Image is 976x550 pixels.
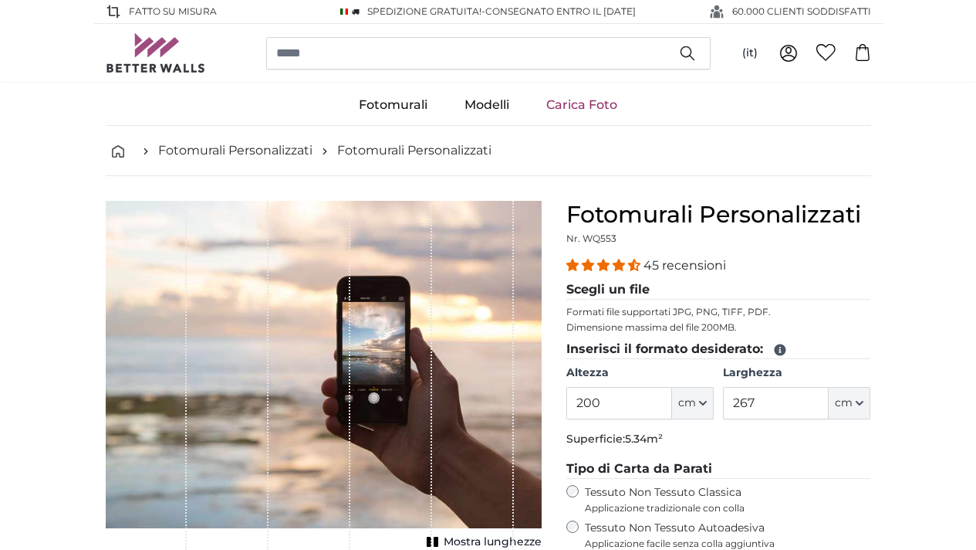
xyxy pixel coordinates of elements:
span: Applicazione tradizionale con colla [585,502,871,514]
button: cm [829,387,870,419]
span: 4.36 stars [566,258,643,273]
label: Larghezza [723,365,870,381]
legend: Scegli un file [566,280,871,300]
span: 45 recensioni [643,258,726,273]
span: 60.000 CLIENTI SODDISFATTI [732,5,871,19]
a: Fotomurali Personalizzati [158,141,312,160]
legend: Inserisci il formato desiderato: [566,340,871,359]
label: Tessuto Non Tessuto Classica [585,485,871,514]
span: Spedizione GRATUITA! [367,5,481,17]
span: Nr. WQ553 [566,233,616,244]
nav: breadcrumbs [106,126,871,176]
p: Dimensione massima del file 200MB. [566,321,871,334]
a: Fotomurali Personalizzati [337,141,491,160]
span: cm [835,396,853,411]
label: Altezza [566,365,714,381]
span: Applicazione facile senza colla aggiuntiva [585,538,871,550]
h1: Fotomurali Personalizzati [566,201,871,229]
p: Superficie: [566,432,871,447]
span: Fatto su misura [129,5,217,19]
button: cm [672,387,714,419]
img: Italia [340,8,348,15]
a: Carica Foto [528,85,636,125]
span: Consegnato entro il [DATE] [485,5,636,17]
span: - [481,5,636,17]
label: Tessuto Non Tessuto Autoadesiva [585,521,871,550]
span: cm [678,396,696,411]
a: Modelli [446,85,528,125]
p: Formati file supportati JPG, PNG, TIFF, PDF. [566,306,871,318]
a: Fotomurali [340,85,446,125]
button: (it) [730,39,770,67]
span: 5.34m² [625,432,663,446]
img: Betterwalls [106,33,206,73]
legend: Tipo di Carta da Parati [566,460,871,479]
